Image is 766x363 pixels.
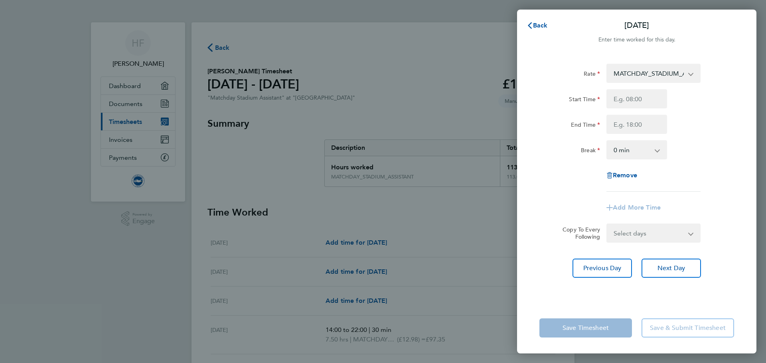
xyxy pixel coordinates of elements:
[642,259,701,278] button: Next Day
[519,18,556,33] button: Back
[584,70,600,80] label: Rate
[517,35,756,45] div: Enter time worked for this day.
[606,172,637,179] button: Remove
[624,20,649,31] p: [DATE]
[613,171,637,179] span: Remove
[533,22,548,29] span: Back
[657,264,685,272] span: Next Day
[571,121,600,131] label: End Time
[573,259,632,278] button: Previous Day
[583,264,622,272] span: Previous Day
[569,96,600,105] label: Start Time
[606,115,667,134] input: E.g. 18:00
[556,226,600,240] label: Copy To Every Following
[581,147,600,156] label: Break
[606,89,667,108] input: E.g. 08:00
